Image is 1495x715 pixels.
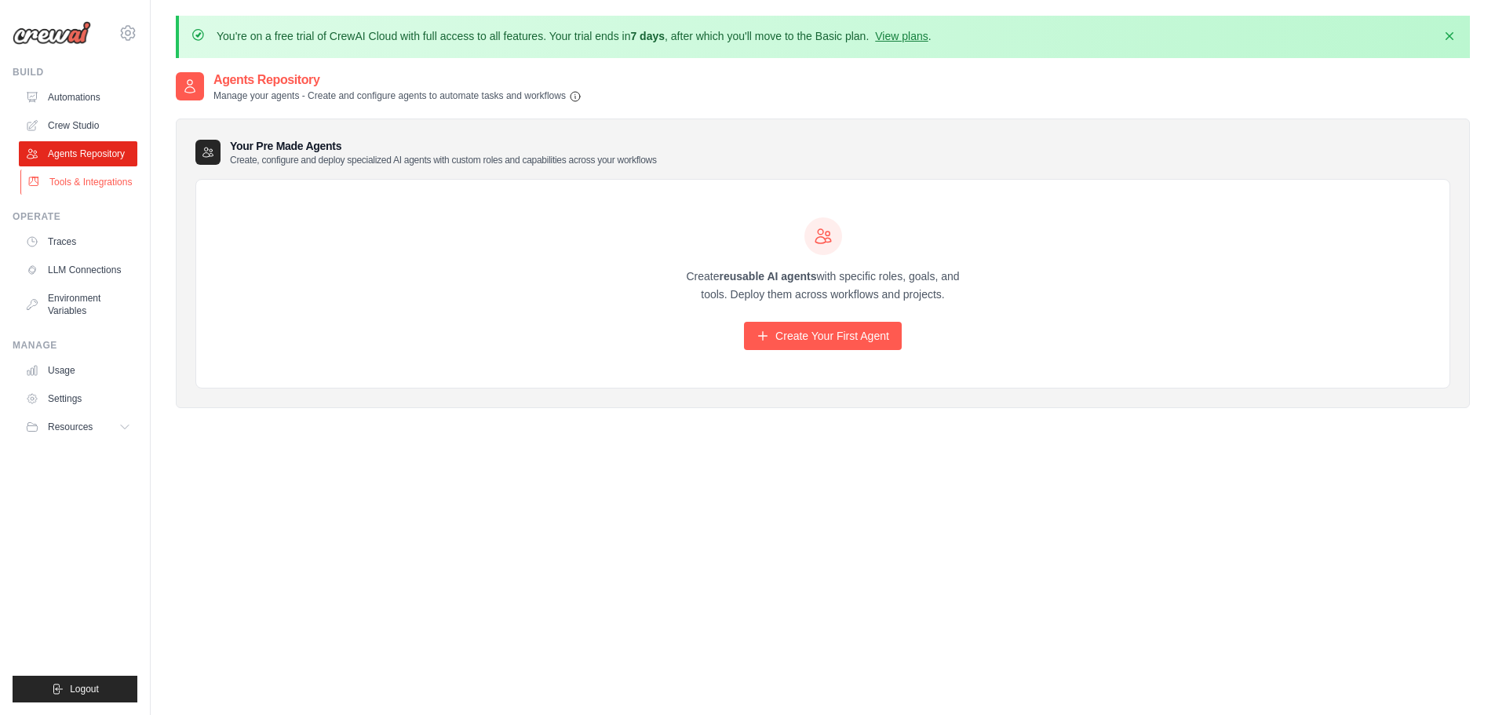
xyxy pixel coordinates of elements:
[19,386,137,411] a: Settings
[13,21,91,45] img: Logo
[19,358,137,383] a: Usage
[19,141,137,166] a: Agents Repository
[213,71,582,89] h2: Agents Repository
[230,154,657,166] p: Create, configure and deploy specialized AI agents with custom roles and capabilities across your...
[13,676,137,702] button: Logout
[13,339,137,352] div: Manage
[630,30,665,42] strong: 7 days
[70,683,99,695] span: Logout
[19,257,137,283] a: LLM Connections
[217,28,932,44] p: You're on a free trial of CrewAI Cloud with full access to all features. Your trial ends in , aft...
[19,286,137,323] a: Environment Variables
[48,421,93,433] span: Resources
[20,170,139,195] a: Tools & Integrations
[13,66,137,78] div: Build
[19,229,137,254] a: Traces
[875,30,928,42] a: View plans
[719,270,816,283] strong: reusable AI agents
[230,138,657,166] h3: Your Pre Made Agents
[19,85,137,110] a: Automations
[19,113,137,138] a: Crew Studio
[13,210,137,223] div: Operate
[744,322,902,350] a: Create Your First Agent
[673,268,974,304] p: Create with specific roles, goals, and tools. Deploy them across workflows and projects.
[19,414,137,440] button: Resources
[213,89,582,103] p: Manage your agents - Create and configure agents to automate tasks and workflows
